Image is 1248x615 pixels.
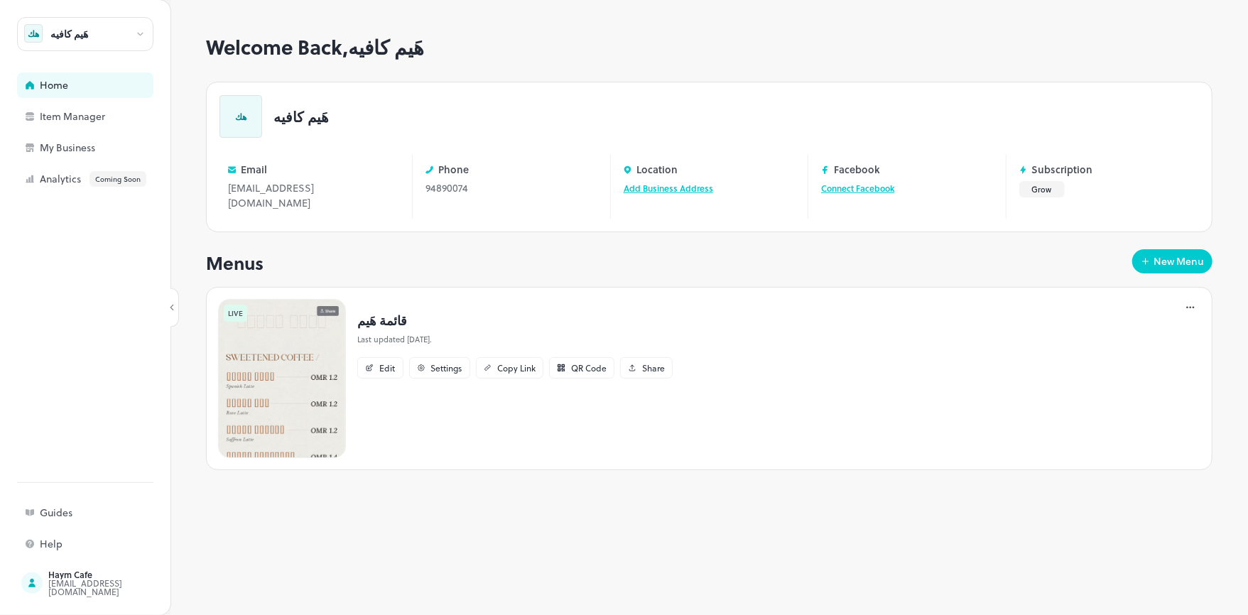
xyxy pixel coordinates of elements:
[380,364,396,372] div: Edit
[40,539,182,549] div: Help
[357,310,673,330] p: قائمة هَيم
[206,36,1212,59] h1: Welcome Back, هَيم كافيه
[571,364,607,372] div: QR Code
[834,164,880,175] p: Facebook
[48,579,182,596] div: [EMAIL_ADDRESS][DOMAIN_NAME]
[40,143,182,153] div: My Business
[357,334,673,346] p: Last updated [DATE].
[48,570,182,579] div: Haym Cafe
[1132,249,1212,273] button: New Menu
[1154,256,1204,266] div: New Menu
[206,249,264,276] p: Menus
[89,171,146,187] div: Coming Soon
[224,305,247,322] div: LIVE
[273,109,329,124] p: هَيم كافيه
[624,182,713,195] a: Add Business Address
[425,180,597,195] div: 94890074
[636,164,678,175] p: Location
[497,364,536,372] div: Copy Link
[1032,164,1093,175] p: Subscription
[218,299,346,458] img: 17564801136989ul8gecftsr.png
[438,164,469,175] p: Phone
[40,111,182,121] div: Item Manager
[431,364,462,372] div: Settings
[642,364,665,372] div: Share
[40,508,182,518] div: Guides
[50,29,88,39] div: هَيم كافيه
[40,80,182,90] div: Home
[821,182,894,195] a: Connect Facebook
[241,164,267,175] p: Email
[228,180,399,210] div: [EMAIL_ADDRESS][DOMAIN_NAME]
[219,95,262,138] div: هك
[24,24,43,43] div: هك
[1019,181,1065,197] button: Grow
[40,171,182,187] div: Analytics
